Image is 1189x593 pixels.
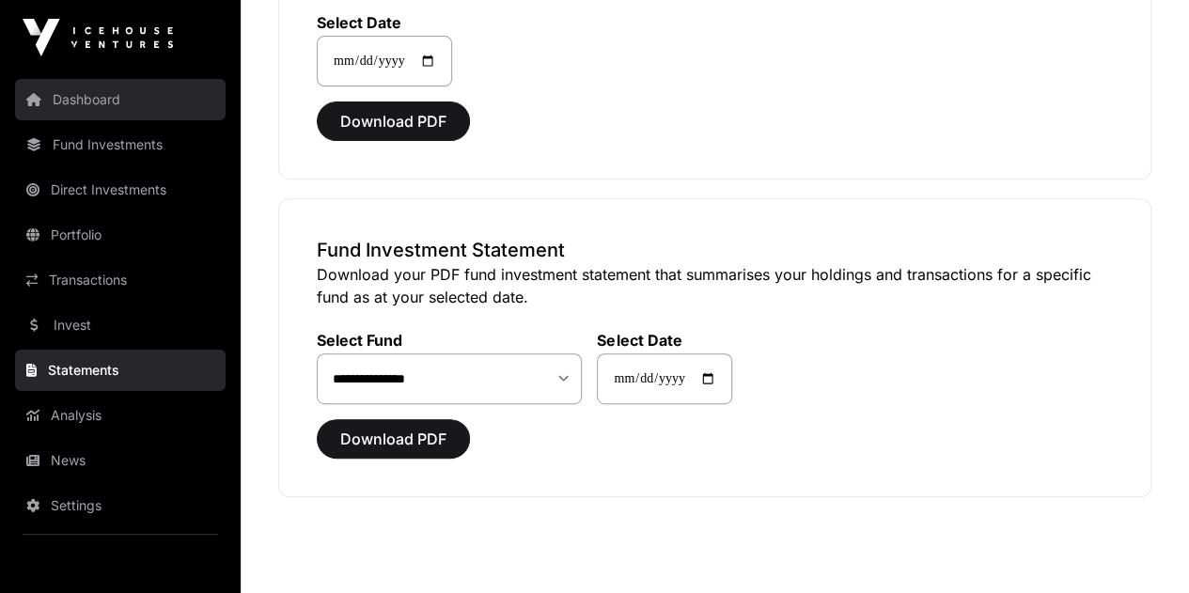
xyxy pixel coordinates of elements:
button: Download PDF [317,419,470,459]
label: Select Fund [317,331,582,350]
a: News [15,440,226,481]
p: Download your PDF fund investment statement that summarises your holdings and transactions for a ... [317,263,1113,308]
h3: Fund Investment Statement [317,237,1113,263]
a: Statements [15,350,226,391]
a: Fund Investments [15,124,226,165]
label: Select Date [597,331,732,350]
img: Icehouse Ventures Logo [23,19,173,56]
span: Download PDF [340,428,446,450]
a: Analysis [15,395,226,436]
a: Portfolio [15,214,226,256]
a: Transactions [15,259,226,301]
iframe: Chat Widget [1095,503,1189,593]
a: Direct Investments [15,169,226,211]
a: Settings [15,485,226,526]
span: Download PDF [340,110,446,133]
a: Download PDF [317,438,470,457]
a: Invest [15,304,226,346]
a: Download PDF [317,120,470,139]
button: Download PDF [317,101,470,141]
label: Select Date [317,13,452,32]
a: Dashboard [15,79,226,120]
